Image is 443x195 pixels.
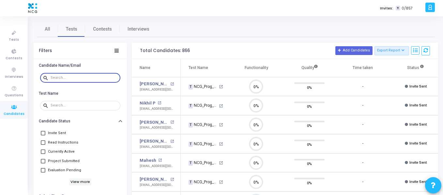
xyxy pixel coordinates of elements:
span: Read Instructions [48,139,78,146]
div: - [362,160,363,166]
span: T [189,122,193,128]
span: Evaluation Pending [48,166,81,174]
span: Invite Sent [409,84,427,89]
div: - [362,141,363,146]
div: - [362,122,363,128]
span: Currently Active [48,148,75,156]
a: [PERSON_NAME] [140,81,169,87]
div: - [362,179,363,185]
div: NCG_Prog_JavaFS_2025_Test [189,160,218,166]
mat-icon: search [43,75,51,81]
span: Interviews [5,74,23,80]
span: Tests [66,26,77,33]
h6: Test Name [39,91,58,96]
span: T [189,142,193,147]
div: Name [140,64,150,71]
mat-icon: open_in_new [158,159,162,162]
span: 0/857 [402,6,413,11]
div: NCG_Prog_JavaFS_2025_Test [189,122,218,128]
div: NCG_Prog_JavaFS_2025_Test [189,141,218,147]
div: Time taken [353,64,373,71]
mat-icon: open_in_new [219,123,223,127]
button: Candidate Name/Email [34,61,127,71]
mat-icon: open_in_new [219,180,223,184]
div: NCG_Prog_JavaFS_2025_Test [189,103,218,108]
span: T [189,180,193,185]
mat-icon: open_in_new [170,120,174,124]
div: [EMAIL_ADDRESS][DOMAIN_NAME] [140,87,174,92]
mat-icon: search [43,103,51,108]
a: Mahesh [140,157,156,164]
span: Candidates [4,111,24,117]
span: T [189,160,193,166]
mat-icon: open_in_new [170,140,174,143]
h6: Candidate Name/Email [39,63,81,68]
input: Search... [51,76,118,80]
a: [PERSON_NAME] [140,176,169,183]
span: Invite Sent [409,180,427,184]
span: Tests [9,37,19,43]
a: [PERSON_NAME] [140,138,169,145]
span: 0% [307,84,312,91]
div: NCG_Prog_JavaFS_2025_Test [189,84,218,90]
span: Contests [93,26,112,33]
a: [PERSON_NAME] Manimtsmech04gmailcom [140,119,169,126]
mat-icon: open_in_new [158,101,161,105]
th: Quality [283,59,336,77]
button: Export Report [374,46,409,55]
span: Invite Sent [48,129,66,137]
th: Status [389,59,442,77]
div: [EMAIL_ADDRESS][DOMAIN_NAME] [140,106,174,111]
span: Invite Sent [409,103,427,107]
span: 0% [307,160,312,167]
mat-icon: open_in_new [170,82,174,86]
span: T [189,84,193,90]
h6: View more [69,178,92,186]
span: 0% [307,122,312,129]
span: Invite Sent [409,122,427,127]
div: NCG_Prog_JavaFS_2025_Test [189,179,218,185]
span: Project Submitted [48,157,80,165]
mat-icon: open_in_new [219,161,223,165]
th: Functionality [230,59,283,77]
span: Questions [5,93,23,98]
span: Contests [6,56,22,61]
label: Invites: [380,6,393,11]
span: T [396,6,400,11]
div: - [362,103,363,108]
div: [EMAIL_ADDRESS][DOMAIN_NAME] [140,145,174,149]
mat-icon: open_in_new [170,178,174,181]
div: [EMAIL_ADDRESS][DOMAIN_NAME] [140,183,174,188]
div: [EMAIL_ADDRESS][DOMAIN_NAME] [140,125,174,130]
span: Invite Sent [409,141,427,146]
button: Add Candidates [335,46,373,55]
button: Candidate Status [34,116,127,126]
span: 0% [307,103,312,110]
th: Test Name [181,59,230,77]
span: Interviews [128,26,149,33]
img: logo [26,2,39,15]
div: Filters [39,48,52,53]
mat-icon: open_in_new [219,85,223,89]
span: 0% [307,179,312,186]
input: Search... [51,104,118,107]
span: Invite Sent [409,160,427,165]
span: T [189,104,193,109]
a: Nikhil P [140,100,156,106]
mat-icon: open_in_new [219,142,223,146]
button: Test Name [34,88,127,98]
h6: Candidate Status [39,119,70,124]
span: All [45,26,50,33]
div: - [362,84,363,90]
mat-icon: open_in_new [219,104,223,108]
span: 0% [307,141,312,148]
div: Total Candidates: 866 [140,48,190,53]
div: [EMAIL_ADDRESS][DOMAIN_NAME] [140,164,174,169]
